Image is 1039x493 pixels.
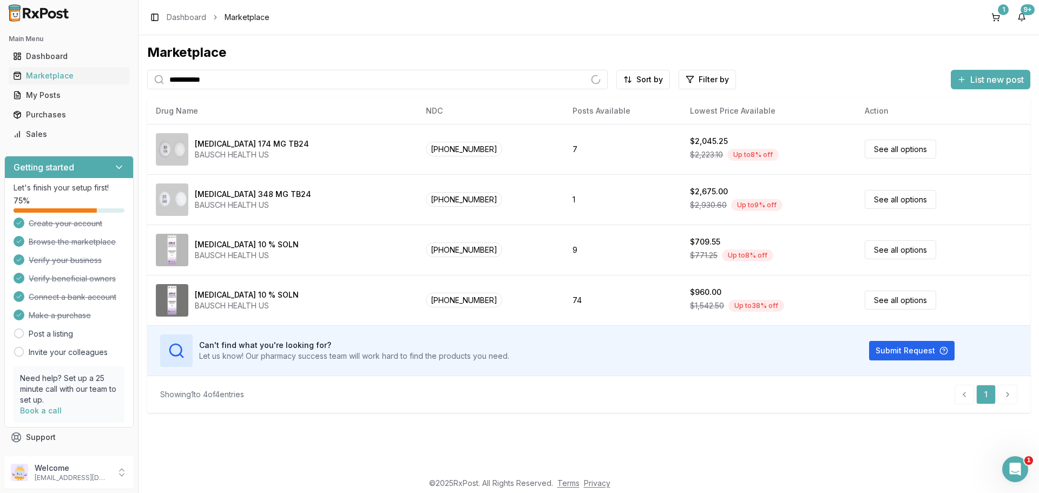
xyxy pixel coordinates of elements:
[9,35,129,43] h2: Main Menu
[865,240,936,259] a: See all options
[156,183,188,216] img: Aplenzin 348 MG TB24
[564,124,681,174] td: 7
[426,293,502,307] span: [PHONE_NUMBER]
[9,105,129,124] a: Purchases
[976,385,996,404] a: 1
[636,74,663,85] span: Sort by
[690,287,721,298] div: $960.00
[13,51,125,62] div: Dashboard
[557,478,580,488] a: Terms
[616,70,670,89] button: Sort by
[13,70,125,81] div: Marketplace
[156,284,188,317] img: Jublia 10 % SOLN
[690,236,720,247] div: $709.55
[199,340,509,351] h3: Can't find what you're looking for?
[26,451,63,462] span: Feedback
[20,406,62,415] a: Book a call
[195,250,299,261] div: BAUSCH HEALTH US
[14,161,74,174] h3: Getting started
[699,74,729,85] span: Filter by
[195,239,299,250] div: [MEDICAL_DATA] 10 % SOLN
[160,389,244,400] div: Showing 1 to 4 of 4 entries
[195,200,311,211] div: BAUSCH HEALTH US
[195,290,299,300] div: [MEDICAL_DATA] 10 % SOLN
[1021,4,1035,15] div: 9+
[9,66,129,86] a: Marketplace
[4,87,134,104] button: My Posts
[564,174,681,225] td: 1
[970,73,1024,86] span: List new post
[4,447,134,466] button: Feedback
[195,300,299,311] div: BAUSCH HEALTH US
[9,124,129,144] a: Sales
[564,225,681,275] td: 9
[35,463,110,474] p: Welcome
[147,44,1030,61] div: Marketplace
[9,47,129,66] a: Dashboard
[951,70,1030,89] button: List new post
[584,478,610,488] a: Privacy
[865,291,936,310] a: See all options
[690,136,728,147] div: $2,045.25
[856,98,1030,124] th: Action
[29,255,102,266] span: Verify your business
[417,98,564,124] th: NDC
[29,347,108,358] a: Invite your colleagues
[29,310,91,321] span: Make a purchase
[156,133,188,166] img: Aplenzin 174 MG TB24
[679,70,736,89] button: Filter by
[564,275,681,325] td: 74
[195,139,309,149] div: [MEDICAL_DATA] 174 MG TB24
[690,149,723,160] span: $2,223.10
[35,474,110,482] p: [EMAIL_ADDRESS][DOMAIN_NAME]
[195,189,311,200] div: [MEDICAL_DATA] 348 MG TB24
[690,250,718,261] span: $771.25
[987,9,1004,26] button: 1
[4,48,134,65] button: Dashboard
[13,109,125,120] div: Purchases
[195,149,309,160] div: BAUSCH HEALTH US
[426,142,502,156] span: [PHONE_NUMBER]
[727,149,779,161] div: Up to 8 % off
[690,300,724,311] span: $1,542.50
[156,234,188,266] img: Jublia 10 % SOLN
[4,428,134,447] button: Support
[29,236,116,247] span: Browse the marketplace
[147,98,417,124] th: Drug Name
[225,12,269,23] span: Marketplace
[869,341,955,360] button: Submit Request
[951,75,1030,86] a: List new post
[14,195,30,206] span: 75 %
[29,273,116,284] span: Verify beneficial owners
[29,218,102,229] span: Create your account
[11,464,28,481] img: User avatar
[1013,9,1030,26] button: 9+
[167,12,206,23] a: Dashboard
[29,328,73,339] a: Post a listing
[1002,456,1028,482] iframe: Intercom live chat
[564,98,681,124] th: Posts Available
[426,242,502,257] span: [PHONE_NUMBER]
[681,98,856,124] th: Lowest Price Available
[722,249,773,261] div: Up to 8 % off
[731,199,782,211] div: Up to 9 % off
[426,192,502,207] span: [PHONE_NUMBER]
[20,373,118,405] p: Need help? Set up a 25 minute call with our team to set up.
[29,292,116,303] span: Connect a bank account
[728,300,784,312] div: Up to 38 % off
[9,86,129,105] a: My Posts
[955,385,1017,404] nav: pagination
[865,190,936,209] a: See all options
[865,140,936,159] a: See all options
[4,126,134,143] button: Sales
[690,186,728,197] div: $2,675.00
[1024,456,1033,465] span: 1
[4,4,74,22] img: RxPost Logo
[199,351,509,361] p: Let us know! Our pharmacy success team will work hard to find the products you need.
[998,4,1009,15] div: 1
[13,90,125,101] div: My Posts
[4,67,134,84] button: Marketplace
[13,129,125,140] div: Sales
[14,182,124,193] p: Let's finish your setup first!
